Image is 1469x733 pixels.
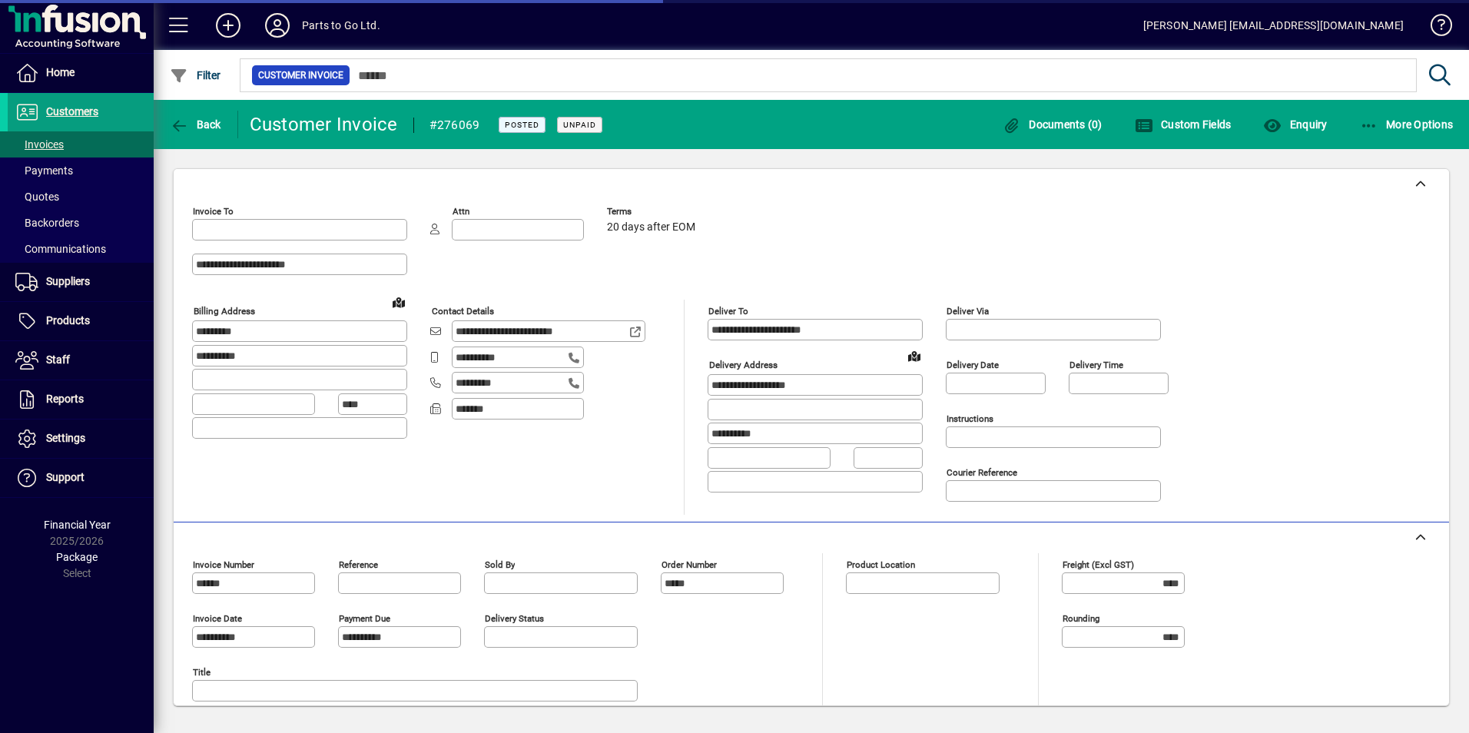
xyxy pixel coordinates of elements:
[46,66,75,78] span: Home
[339,559,378,570] mat-label: Reference
[947,306,989,317] mat-label: Deliver via
[46,393,84,405] span: Reports
[1360,118,1454,131] span: More Options
[204,12,253,39] button: Add
[8,341,154,380] a: Staff
[46,314,90,327] span: Products
[193,559,254,570] mat-label: Invoice number
[302,13,380,38] div: Parts to Go Ltd.
[1263,118,1327,131] span: Enquiry
[166,111,225,138] button: Back
[607,221,695,234] span: 20 days after EOM
[1131,111,1235,138] button: Custom Fields
[46,471,85,483] span: Support
[8,54,154,92] a: Home
[339,613,390,624] mat-label: Payment due
[947,467,1017,478] mat-label: Courier Reference
[1356,111,1457,138] button: More Options
[154,111,238,138] app-page-header-button: Back
[429,113,480,138] div: #276069
[253,12,302,39] button: Profile
[46,105,98,118] span: Customers
[847,559,915,570] mat-label: Product location
[166,61,225,89] button: Filter
[56,551,98,563] span: Package
[258,68,343,83] span: Customer Invoice
[193,667,211,678] mat-label: Title
[15,217,79,229] span: Backorders
[1135,118,1232,131] span: Custom Fields
[8,380,154,419] a: Reports
[485,559,515,570] mat-label: Sold by
[386,290,411,314] a: View on map
[15,243,106,255] span: Communications
[1259,111,1331,138] button: Enquiry
[46,353,70,366] span: Staff
[947,413,993,424] mat-label: Instructions
[1143,13,1404,38] div: [PERSON_NAME] [EMAIL_ADDRESS][DOMAIN_NAME]
[8,210,154,236] a: Backorders
[1063,613,1099,624] mat-label: Rounding
[193,206,234,217] mat-label: Invoice To
[8,158,154,184] a: Payments
[947,360,999,370] mat-label: Delivery date
[563,120,596,130] span: Unpaid
[708,306,748,317] mat-label: Deliver To
[607,207,699,217] span: Terms
[15,164,73,177] span: Payments
[8,236,154,262] a: Communications
[8,459,154,497] a: Support
[999,111,1106,138] button: Documents (0)
[505,120,539,130] span: Posted
[1003,118,1103,131] span: Documents (0)
[8,184,154,210] a: Quotes
[46,275,90,287] span: Suppliers
[1063,559,1134,570] mat-label: Freight (excl GST)
[15,191,59,203] span: Quotes
[44,519,111,531] span: Financial Year
[250,112,398,137] div: Customer Invoice
[453,206,469,217] mat-label: Attn
[193,613,242,624] mat-label: Invoice date
[8,263,154,301] a: Suppliers
[1419,3,1450,53] a: Knowledge Base
[15,138,64,151] span: Invoices
[8,131,154,158] a: Invoices
[1069,360,1123,370] mat-label: Delivery time
[8,420,154,458] a: Settings
[170,69,221,81] span: Filter
[8,302,154,340] a: Products
[46,432,85,444] span: Settings
[170,118,221,131] span: Back
[485,613,544,624] mat-label: Delivery status
[662,559,717,570] mat-label: Order number
[902,343,927,368] a: View on map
